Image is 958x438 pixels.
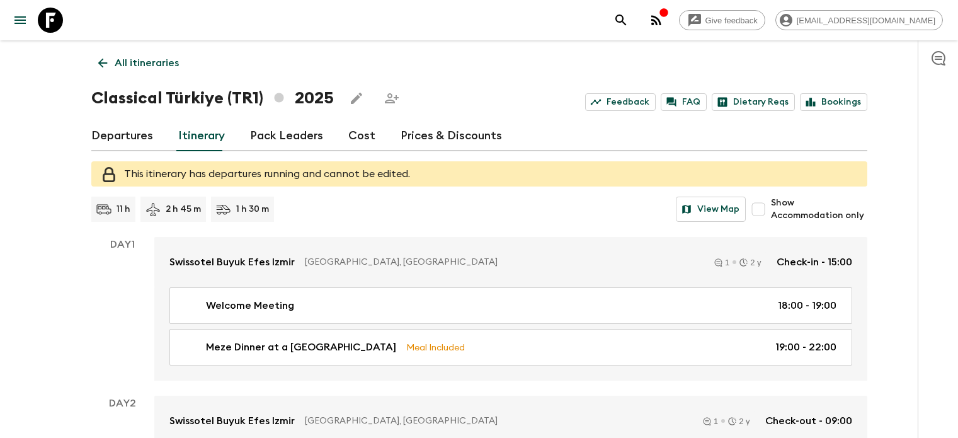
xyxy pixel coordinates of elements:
button: View Map [676,197,746,222]
a: Welcome Meeting18:00 - 19:00 [169,287,852,324]
div: 1 [714,258,729,267]
span: Share this itinerary [379,86,404,111]
p: Check-in - 15:00 [777,255,852,270]
p: Check-out - 09:00 [765,413,852,429]
a: Swissotel Buyuk Efes Izmir[GEOGRAPHIC_DATA], [GEOGRAPHIC_DATA]12 yCheck-in - 15:00 [154,237,867,287]
a: Dietary Reqs [712,93,795,111]
div: 2 y [728,417,750,425]
p: Welcome Meeting [206,298,294,313]
p: 2 h 45 m [166,203,201,216]
a: Itinerary [178,121,225,151]
a: Prices & Discounts [401,121,502,151]
p: Meze Dinner at a [GEOGRAPHIC_DATA] [206,340,396,355]
p: [GEOGRAPHIC_DATA], [GEOGRAPHIC_DATA] [305,415,688,427]
a: Cost [348,121,375,151]
button: Edit this itinerary [344,86,369,111]
button: search adventures [608,8,634,33]
p: 11 h [117,203,130,216]
p: [GEOGRAPHIC_DATA], [GEOGRAPHIC_DATA] [305,256,699,268]
a: FAQ [661,93,707,111]
p: 19:00 - 22:00 [775,340,836,355]
p: All itineraries [115,55,179,71]
p: 1 h 30 m [236,203,269,216]
span: [EMAIL_ADDRESS][DOMAIN_NAME] [790,16,942,25]
button: menu [8,8,33,33]
div: 1 [703,417,718,425]
div: 2 y [739,258,761,267]
a: All itineraries [91,50,186,76]
p: Day 1 [91,237,154,252]
p: Swissotel Buyuk Efes Izmir [169,413,295,429]
a: Pack Leaders [250,121,323,151]
span: Give feedback [699,16,765,25]
a: Meze Dinner at a [GEOGRAPHIC_DATA]Meal Included19:00 - 22:00 [169,329,852,366]
a: Departures [91,121,153,151]
div: [EMAIL_ADDRESS][DOMAIN_NAME] [775,10,943,30]
p: Meal Included [406,340,465,354]
span: This itinerary has departures running and cannot be edited. [124,169,410,179]
a: Bookings [800,93,867,111]
h1: Classical Türkiye (TR1) 2025 [91,86,334,111]
p: Swissotel Buyuk Efes Izmir [169,255,295,270]
p: 18:00 - 19:00 [778,298,836,313]
span: Show Accommodation only [771,197,867,222]
a: Give feedback [679,10,765,30]
p: Day 2 [91,396,154,411]
a: Feedback [585,93,656,111]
